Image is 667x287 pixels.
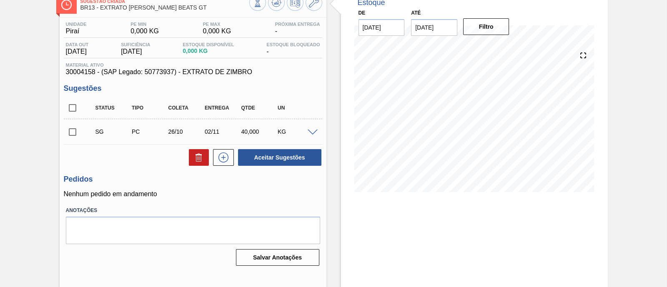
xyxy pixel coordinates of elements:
[130,105,170,111] div: Tipo
[66,48,89,55] span: [DATE]
[66,27,87,35] span: Piraí
[203,27,231,35] span: 0,000 KG
[166,105,206,111] div: Coleta
[203,105,243,111] div: Entrega
[264,42,322,55] div: -
[239,128,279,135] div: 40,000
[64,175,322,184] h3: Pedidos
[66,68,320,76] span: 30004158 - (SAP Legado: 50773937) - EXTRATO DE ZIMBRO
[276,128,316,135] div: KG
[359,10,366,16] label: De
[185,149,209,166] div: Excluir Sugestões
[121,48,150,55] span: [DATE]
[276,105,316,111] div: UN
[411,19,457,36] input: dd/mm/yyyy
[66,205,320,217] label: Anotações
[273,22,322,35] div: -
[203,128,243,135] div: 02/11/2025
[166,128,206,135] div: 26/10/2025
[66,62,320,67] span: Material ativo
[411,10,421,16] label: Até
[239,105,279,111] div: Qtde
[93,128,133,135] div: Sugestão Criada
[66,22,87,27] span: Unidade
[359,19,405,36] input: dd/mm/yyyy
[66,42,89,47] span: Data out
[236,249,319,266] button: Salvar Anotações
[130,22,159,27] span: PE MIN
[183,48,234,54] span: 0,000 KG
[209,149,234,166] div: Nova sugestão
[463,18,509,35] button: Filtro
[93,105,133,111] div: Status
[64,84,322,93] h3: Sugestões
[121,42,150,47] span: Suficiência
[238,149,321,166] button: Aceitar Sugestões
[130,27,159,35] span: 0,000 KG
[234,148,322,167] div: Aceitar Sugestões
[80,5,249,11] span: BR13 - EXTRATO DE ZIMBRO BEATS GT
[275,22,320,27] span: Próxima Entrega
[266,42,320,47] span: Estoque Bloqueado
[130,128,170,135] div: Pedido de Compra
[203,22,231,27] span: PE MAX
[64,190,322,198] p: Nenhum pedido em andamento
[183,42,234,47] span: Estoque Disponível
